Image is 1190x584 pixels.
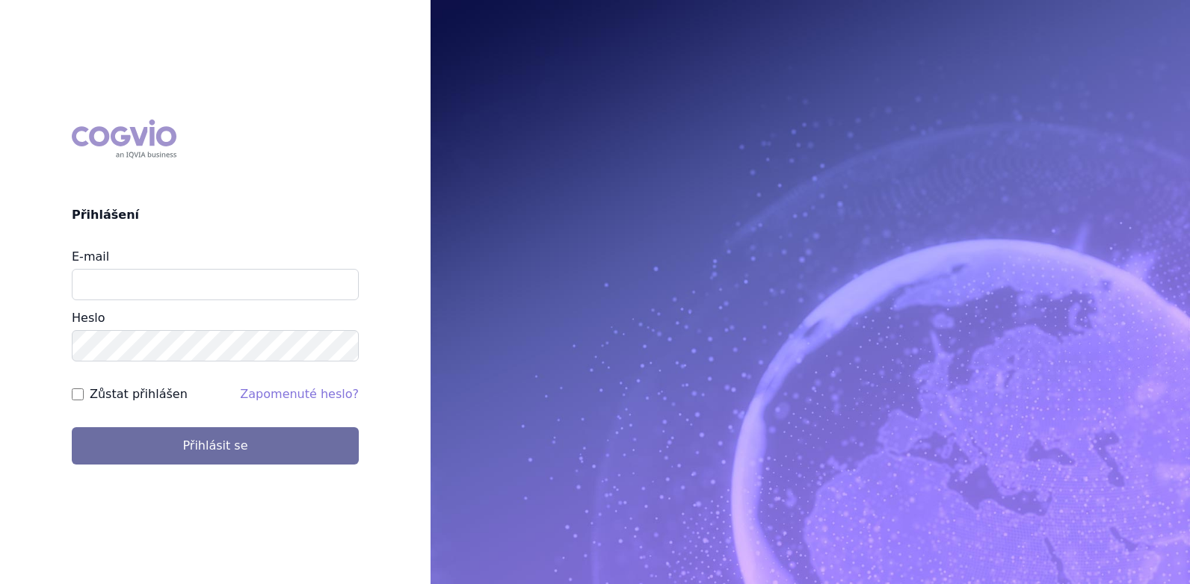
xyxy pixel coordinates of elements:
[240,387,359,401] a: Zapomenuté heslo?
[90,385,188,403] label: Zůstat přihlášen
[72,119,176,158] div: COGVIO
[72,206,359,224] h2: Přihlášení
[72,311,105,325] label: Heslo
[72,427,359,465] button: Přihlásit se
[72,249,109,264] label: E-mail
